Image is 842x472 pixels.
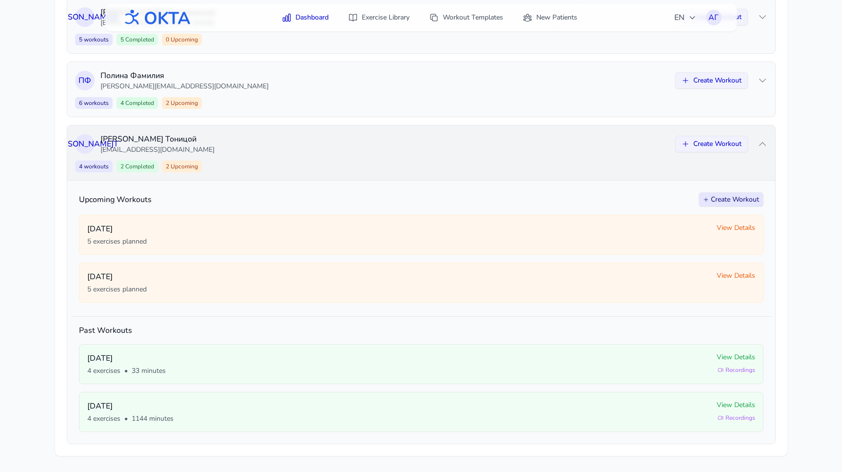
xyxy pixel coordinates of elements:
a: New Patients [517,9,583,26]
span: 5 [75,34,113,45]
span: Upcoming [169,163,198,170]
a: Exercise Library [342,9,415,26]
span: 5 exercises planned [87,237,147,246]
span: workouts [82,99,109,107]
button: АГ [706,10,722,25]
span: 4 exercises [87,366,120,376]
span: Recordings [718,366,755,374]
span: Completed [124,36,154,43]
span: Completed [124,163,154,170]
button: Create Workout [675,136,748,152]
p: [DATE] [87,223,709,235]
a: Dashboard [276,9,334,26]
span: Upcoming [169,99,198,107]
button: EN [668,8,702,27]
a: Workout Templates [423,9,509,26]
span: View Details [717,271,755,281]
span: 1144 minutes [132,414,174,424]
p: [DATE] [87,400,709,412]
p: [DATE] [87,352,709,364]
img: OKTA logo [121,5,191,30]
span: 4 [75,161,113,172]
span: 4 [117,97,158,109]
span: 4 exercises [87,414,120,424]
span: 5 exercises planned [87,285,147,294]
span: [PERSON_NAME] Т [51,138,118,150]
span: workouts [82,163,109,170]
p: [PERSON_NAME][EMAIL_ADDRESS][DOMAIN_NAME] [100,82,669,91]
p: [PERSON_NAME] Тоницой [100,133,669,145]
span: 33 minutes [132,366,166,376]
span: • [124,366,128,376]
span: View Details [717,400,755,410]
span: workouts [82,36,109,43]
span: View Details [717,223,755,233]
span: 5 [117,34,158,45]
span: 2 [162,97,202,109]
p: [DATE] [87,271,709,283]
span: EN [674,12,696,23]
h3: Past Workouts [79,325,764,336]
p: [EMAIL_ADDRESS][DOMAIN_NAME] [100,145,669,155]
span: Completed [124,99,154,107]
span: • [124,414,128,424]
span: 2 [117,161,158,172]
span: П Ф [78,75,91,86]
span: 2 [162,161,202,172]
p: Полина Фамилия [100,70,669,82]
button: Create Workout [675,72,748,89]
span: 0 [162,34,202,45]
span: View Details [717,352,755,362]
span: Upcoming [169,36,198,43]
span: Recordings [718,414,755,422]
span: 6 [75,97,113,109]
